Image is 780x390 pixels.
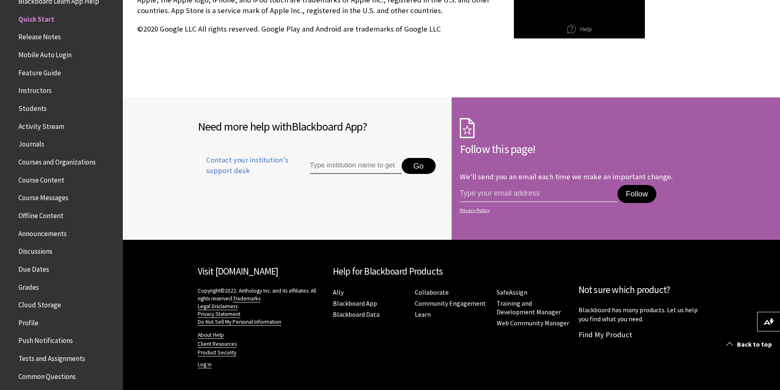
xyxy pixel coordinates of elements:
[18,209,63,220] span: Offline Content
[497,288,527,297] a: SafeAssign
[18,138,44,149] span: Journals
[720,337,780,352] a: Back to top
[579,283,705,297] h2: Not sure which product?
[415,299,486,308] a: Community Engagement
[460,185,618,202] input: email address
[198,340,237,348] a: Client Resources
[18,227,67,238] span: Announcements
[460,140,705,158] h2: Follow this page!
[18,244,52,255] span: Discussions
[198,155,291,186] a: Contact your institution's support desk
[310,158,402,174] input: Type institution name to get support
[18,262,49,273] span: Due Dates
[18,48,72,59] span: Mobile Auto Login
[18,12,54,23] span: Quick Start
[198,155,291,176] span: Contact your institution's support desk
[415,310,431,319] a: Learn
[460,172,673,181] p: We'll send you an email each time we make an important change.
[18,280,39,291] span: Grades
[198,361,212,368] a: Log in
[415,288,449,297] a: Collaborate
[579,330,632,339] a: Find My Product
[18,66,61,77] span: Feature Guide
[18,191,68,202] span: Course Messages
[137,24,645,34] p: ©2020 Google LLC All rights reserved. Google Play and Android are trademarks of Google LLC
[18,370,76,381] span: Common Questions
[333,288,344,297] a: Ally
[460,118,475,138] img: Subscription Icon
[333,299,377,308] a: Blackboard App
[198,118,443,135] h2: Need more help with ?
[497,319,569,327] a: Web Community Manager
[198,287,325,326] p: Copyright©2022. Anthology Inc. and its affiliates. All rights reserved.
[198,303,237,310] a: Legal Disclaimers
[198,318,281,326] a: Do Not Sell My Personal Information
[292,119,362,134] span: Blackboard App
[460,207,703,213] a: Privacy Policy
[198,349,236,356] a: Product Security
[18,298,61,309] span: Cloud Storage
[18,119,64,131] span: Activity Stream
[333,310,380,319] a: Blackboard Data
[198,331,224,339] a: About Help
[579,305,705,324] p: Blackboard has many products. Let us help you find what you need.
[18,352,85,363] span: Tests and Assignments
[18,155,96,166] span: Courses and Organizations
[18,173,64,184] span: Course Content
[18,30,61,41] span: Release Notes
[18,334,73,345] span: Push Notifications
[198,311,240,318] a: Privacy Statement
[18,101,47,113] span: Students
[18,84,52,95] span: Instructors
[233,295,260,302] a: Trademarks
[198,265,278,277] a: Visit [DOMAIN_NAME]
[333,264,570,279] h2: Help for Blackboard Products
[497,299,561,316] a: Training and Development Manager
[402,158,436,174] button: Go
[18,316,38,327] span: Profile
[617,185,656,203] button: Follow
